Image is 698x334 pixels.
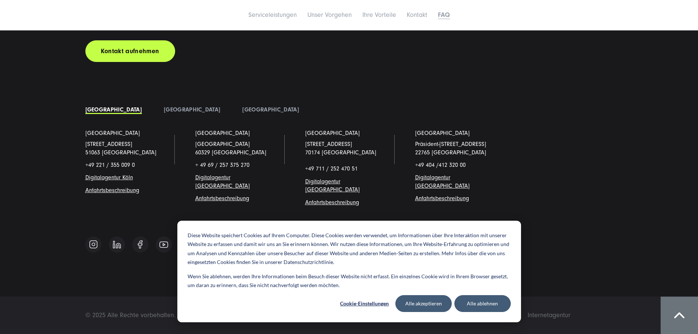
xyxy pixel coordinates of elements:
a: Ihre Vorteile [362,11,396,19]
a: [STREET_ADDRESS] [305,141,352,147]
img: Follow us on Facebook [138,240,143,249]
a: 51063 [GEOGRAPHIC_DATA] [85,149,156,156]
a: Digitalagentur [GEOGRAPHIC_DATA] [305,178,360,193]
a: Anfahrtsbeschreibung [415,195,469,202]
a: [GEOGRAPHIC_DATA] [305,129,360,137]
button: Alle ablehnen [454,295,511,312]
a: n [130,174,133,181]
p: Präsident-[STREET_ADDRESS] 22765 [GEOGRAPHIC_DATA] [415,140,503,157]
img: Follow us on Youtube [159,241,168,248]
a: [STREET_ADDRESS] [85,141,132,147]
p: Diese Website speichert Cookies auf Ihrem Computer. Diese Cookies werden verwendet, um Informatio... [188,231,511,267]
span: © 2025 Alle Rechte vorbehalten. [85,311,176,319]
a: 70174 [GEOGRAPHIC_DATA] [305,149,376,156]
a: Serviceleistungen [248,11,297,19]
button: Cookie-Einstellungen [336,295,393,312]
a: [GEOGRAPHIC_DATA] [85,106,142,113]
span: [GEOGRAPHIC_DATA] [195,141,250,147]
button: Alle akzeptieren [395,295,452,312]
p: Wenn Sie ablehnen, werden Ihre Informationen beim Besuch dieser Website nicht erfasst. Ein einzel... [188,272,511,290]
a: [GEOGRAPHIC_DATA] [164,106,220,113]
a: FAQ [438,11,450,19]
a: Digitalagentur [GEOGRAPHIC_DATA] [195,174,250,189]
span: 412 320 00 [439,162,466,168]
a: Unser Vorgehen [307,11,352,19]
a: 60329 [GEOGRAPHIC_DATA] [195,149,266,156]
a: Anfahrtsbeschreibung [85,187,139,194]
span: +49 711 / 252 470 51 [305,165,358,172]
a: Kontakt [407,11,427,19]
div: Cookie banner [177,221,521,322]
a: [GEOGRAPHIC_DATA] [195,129,250,137]
span: Internetagentur [528,311,570,319]
a: Anfahrtsbeschreibun [195,195,246,202]
a: [GEOGRAPHIC_DATA] [415,129,470,137]
a: [GEOGRAPHIC_DATA] [242,106,299,113]
a: Digitalagentur Köl [85,174,130,181]
span: +49 404 / [415,162,466,168]
img: Follow us on Linkedin [113,241,121,249]
img: Follow us on Instagram [89,240,98,249]
a: Kontakt aufnehmen [85,40,175,62]
a: Digitalagentur [GEOGRAPHIC_DATA] [415,174,470,189]
span: g [195,195,249,202]
a: Anfahrtsbeschreibung [305,199,359,206]
p: +49 221 / 355 009 0 [85,161,173,169]
span: + 49 69 / 257 375 270 [195,162,250,168]
a: [GEOGRAPHIC_DATA] [85,129,140,137]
